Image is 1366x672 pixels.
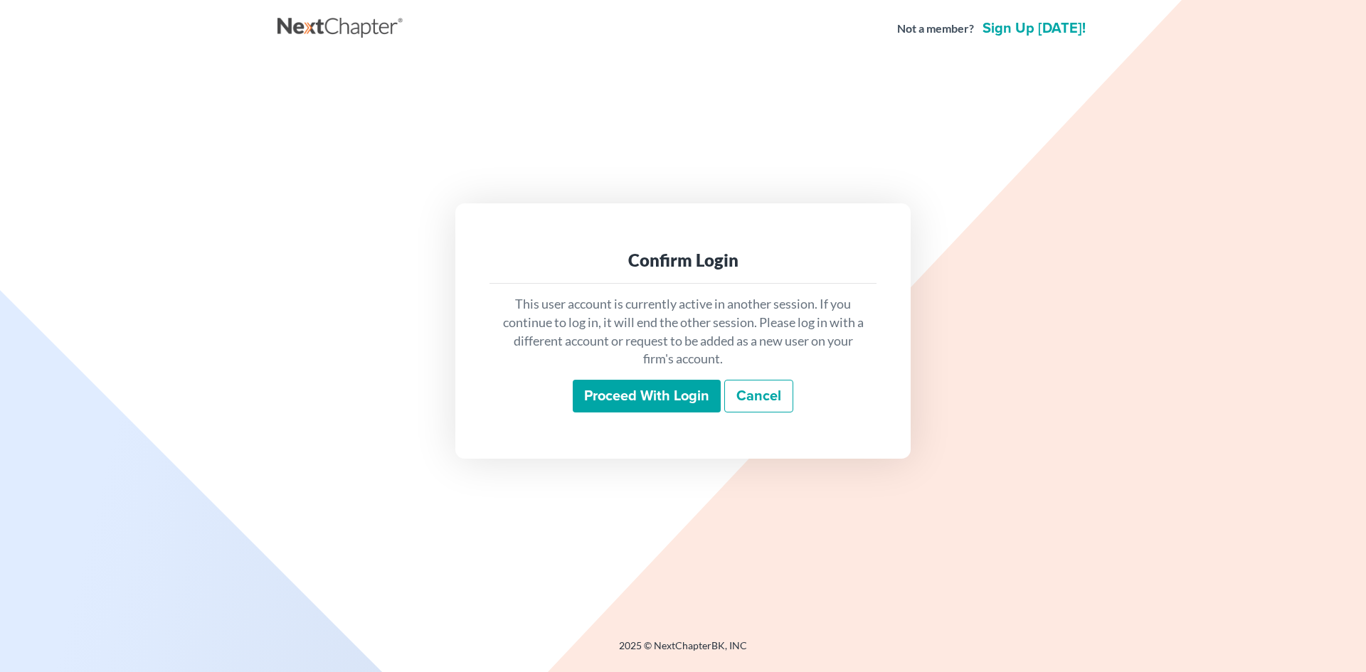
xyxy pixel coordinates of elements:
strong: Not a member? [897,21,974,37]
a: Sign up [DATE]! [980,21,1089,36]
div: 2025 © NextChapterBK, INC [277,639,1089,664]
input: Proceed with login [573,380,721,412]
p: This user account is currently active in another session. If you continue to log in, it will end ... [501,295,865,368]
a: Cancel [724,380,793,412]
div: Confirm Login [501,249,865,272]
